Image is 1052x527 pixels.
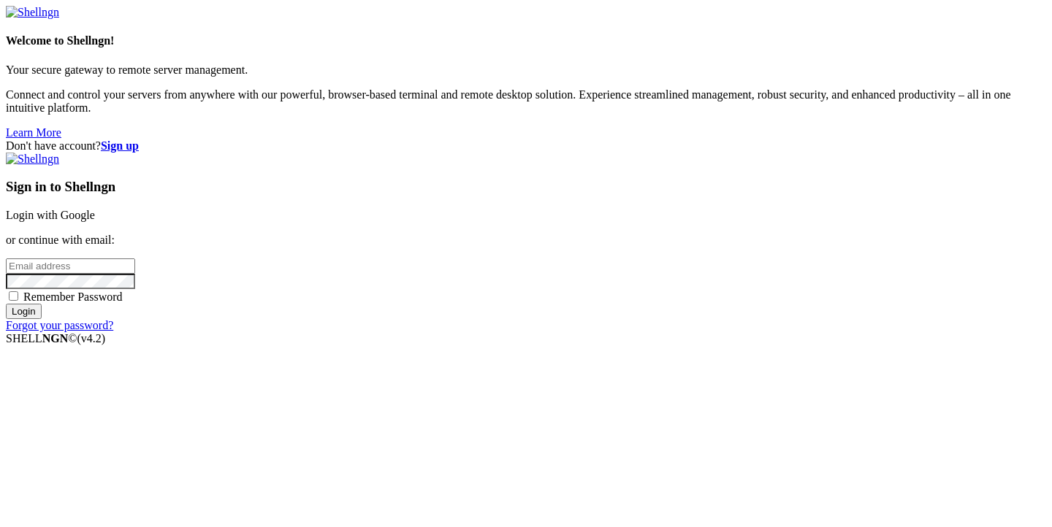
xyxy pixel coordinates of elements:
a: Forgot your password? [6,319,113,331]
p: Your secure gateway to remote server management. [6,64,1046,77]
div: Don't have account? [6,139,1046,153]
a: Sign up [101,139,139,152]
p: or continue with email: [6,234,1046,247]
span: SHELL © [6,332,105,345]
span: 4.2.0 [77,332,106,345]
h4: Welcome to Shellngn! [6,34,1046,47]
img: Shellngn [6,153,59,166]
input: Email address [6,258,135,274]
h3: Sign in to Shellngn [6,179,1046,195]
input: Login [6,304,42,319]
span: Remember Password [23,291,123,303]
p: Connect and control your servers from anywhere with our powerful, browser-based terminal and remo... [6,88,1046,115]
b: NGN [42,332,69,345]
a: Learn More [6,126,61,139]
a: Login with Google [6,209,95,221]
input: Remember Password [9,291,18,301]
img: Shellngn [6,6,59,19]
